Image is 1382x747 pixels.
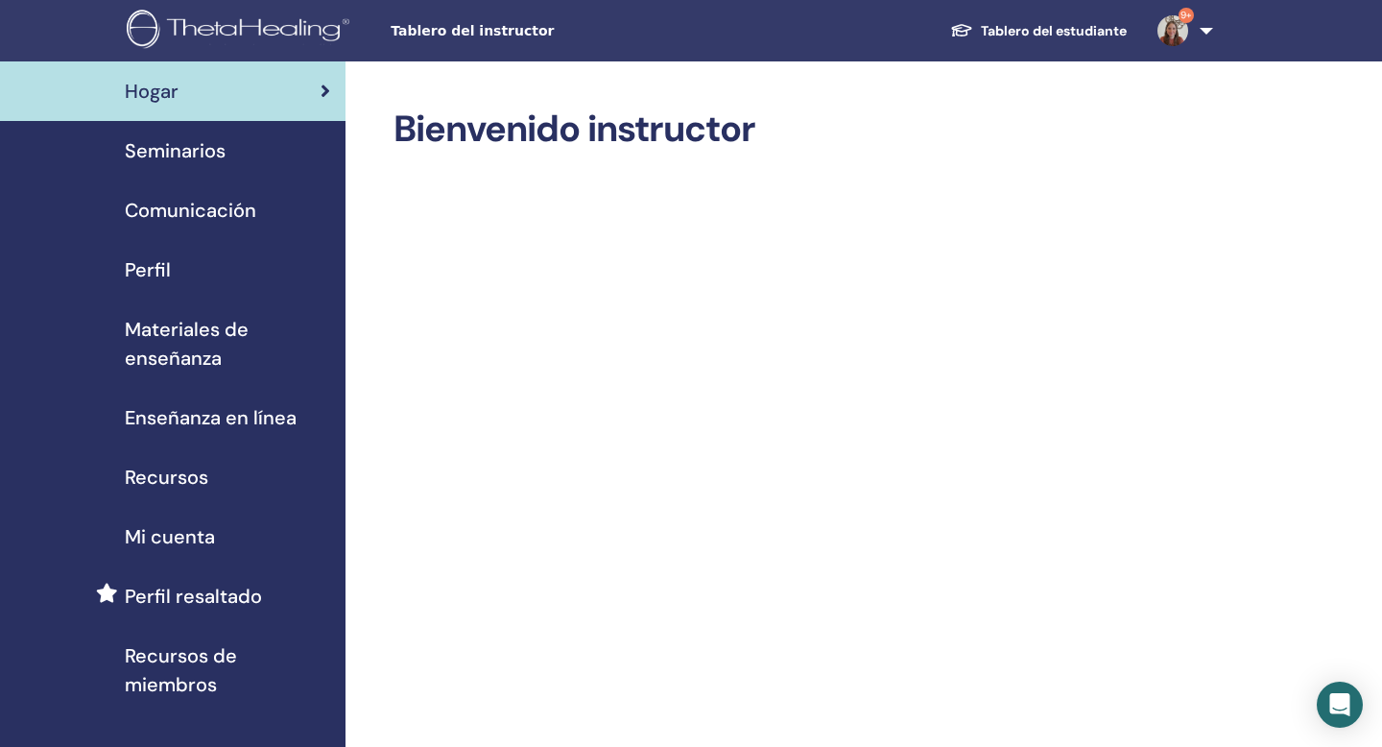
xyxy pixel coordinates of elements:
[125,522,215,551] span: Mi cuenta
[950,22,973,38] img: graduation-cap-white.svg
[127,10,356,53] img: logo.png
[125,196,256,225] span: Comunicación
[125,582,262,611] span: Perfil resaltado
[391,21,679,41] span: Tablero del instructor
[125,463,208,492] span: Recursos
[1317,682,1363,728] div: Open Intercom Messenger
[125,641,330,699] span: Recursos de miembros
[935,13,1142,49] a: Tablero del estudiante
[125,403,297,432] span: Enseñanza en línea
[393,108,1209,152] h2: Bienvenido instructor
[125,255,171,284] span: Perfil
[1157,15,1188,46] img: default.jpg
[125,136,226,165] span: Seminarios
[125,77,179,106] span: Hogar
[1179,8,1194,23] span: 9+
[125,315,330,373] span: Materiales de enseñanza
